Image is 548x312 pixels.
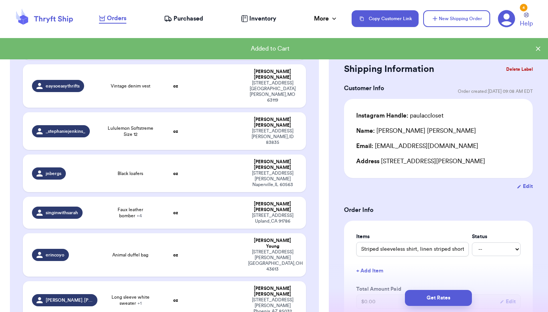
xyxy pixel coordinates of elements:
div: Added to Cart [6,44,534,53]
strong: oz [173,84,178,88]
button: Copy Customer Link [352,10,419,27]
div: [EMAIL_ADDRESS][DOMAIN_NAME] [356,142,521,151]
a: Help [520,13,533,28]
a: Inventory [241,14,276,23]
div: [STREET_ADDRESS][PERSON_NAME] [GEOGRAPHIC_DATA] , OH 43613 [248,249,297,272]
span: Address [356,158,379,164]
span: _stephaniejenkins_ [46,128,85,134]
div: paulaccloset [356,111,444,120]
span: Purchased [174,14,203,23]
span: Email: [356,143,373,149]
strong: oz [173,253,178,257]
span: Long sleeve white sweater [107,294,154,306]
div: [STREET_ADDRESS] Upland , CA 91786 [248,213,297,224]
span: Faux leather bomber [107,207,154,219]
span: Name: [356,128,375,134]
div: [STREET_ADDRESS][PERSON_NAME] [356,157,521,166]
a: Orders [99,14,126,24]
div: 4 [520,4,527,11]
span: Order created: [DATE] 09:08 AM EDT [458,88,533,94]
h3: Customer Info [344,84,384,93]
span: + 1 [137,301,142,306]
div: [PERSON_NAME] Young [248,238,297,249]
div: [PERSON_NAME] [PERSON_NAME] [356,126,476,135]
span: erincoyo [46,252,64,258]
a: 4 [498,10,515,27]
span: [PERSON_NAME].[PERSON_NAME] [46,297,93,303]
div: [PERSON_NAME] [PERSON_NAME] [248,159,297,170]
strong: oz [173,129,178,134]
div: [STREET_ADDRESS] [PERSON_NAME] , ID 83835 [248,128,297,145]
span: + 4 [137,213,142,218]
strong: oz [173,298,178,302]
label: Status [472,233,521,240]
h3: Order Info [344,205,533,215]
button: Delete Label [503,61,536,78]
span: singinwithsarah [46,210,78,216]
span: Black loafers [118,170,143,177]
div: [STREET_ADDRESS][PERSON_NAME] Naperville , IL 60563 [248,170,297,188]
button: + Add Item [353,263,524,279]
span: Lululemon Softstreme Size 12 [107,125,154,137]
div: [PERSON_NAME] [PERSON_NAME] [248,69,297,80]
span: Animal duffel bag [112,252,148,258]
strong: oz [173,210,178,215]
a: Purchased [164,14,203,23]
button: Get Rates [405,290,472,306]
h2: Shipping Information [344,63,434,75]
span: eaysoeasythrifts [46,83,80,89]
span: Vintage denim vest [111,83,150,89]
div: [PERSON_NAME] [PERSON_NAME] [248,201,297,213]
span: Help [520,19,533,28]
button: New Shipping Order [423,10,490,27]
div: [PERSON_NAME] [PERSON_NAME] [248,117,297,128]
span: Inventory [249,14,276,23]
div: [STREET_ADDRESS] [GEOGRAPHIC_DATA][PERSON_NAME] , MO 63119 [248,80,297,103]
span: Instagram Handle: [356,113,408,119]
span: jnbergs [46,170,61,177]
div: [PERSON_NAME] [PERSON_NAME] [248,286,297,297]
button: Edit [517,183,533,190]
div: More [314,14,338,23]
label: Items [356,233,469,240]
strong: oz [173,171,178,176]
span: Orders [107,14,126,23]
